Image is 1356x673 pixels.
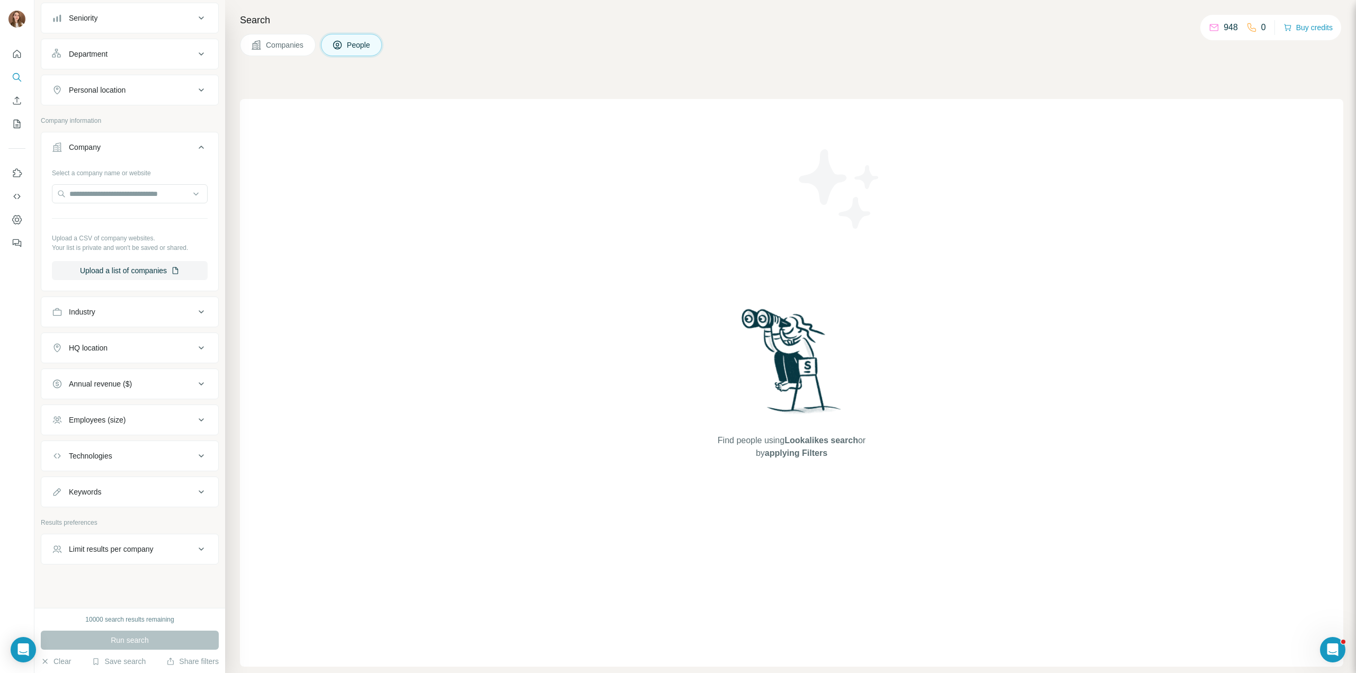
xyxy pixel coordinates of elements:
[1261,21,1266,34] p: 0
[85,615,174,624] div: 10000 search results remaining
[41,443,218,469] button: Technologies
[8,187,25,206] button: Use Surfe API
[41,407,218,433] button: Employees (size)
[8,114,25,133] button: My lists
[8,164,25,183] button: Use Surfe on LinkedIn
[166,656,219,667] button: Share filters
[41,518,219,527] p: Results preferences
[707,434,876,460] span: Find people using or by
[1320,637,1345,662] iframe: Intercom live chat
[41,116,219,125] p: Company information
[41,41,218,67] button: Department
[52,164,208,178] div: Select a company name or website
[41,371,218,397] button: Annual revenue ($)
[41,77,218,103] button: Personal location
[8,68,25,87] button: Search
[69,415,126,425] div: Employees (size)
[41,335,218,361] button: HQ location
[52,261,208,280] button: Upload a list of companies
[784,436,858,445] span: Lookalikes search
[69,49,108,59] div: Department
[8,44,25,64] button: Quick start
[737,306,847,424] img: Surfe Illustration - Woman searching with binoculars
[8,234,25,253] button: Feedback
[52,243,208,253] p: Your list is private and won't be saved or shared.
[92,656,146,667] button: Save search
[69,451,112,461] div: Technologies
[52,234,208,243] p: Upload a CSV of company websites.
[41,656,71,667] button: Clear
[69,307,95,317] div: Industry
[69,544,154,554] div: Limit results per company
[69,142,101,152] div: Company
[792,141,887,237] img: Surfe Illustration - Stars
[1088,4,1099,15] div: Close Step
[41,479,218,505] button: Keywords
[11,637,36,662] div: Open Intercom Messenger
[41,134,218,164] button: Company
[765,448,827,457] span: applying Filters
[347,40,371,50] span: People
[69,487,101,497] div: Keywords
[1224,21,1238,34] p: 948
[8,91,25,110] button: Enrich CSV
[41,299,218,325] button: Industry
[8,11,25,28] img: Avatar
[8,210,25,229] button: Dashboard
[240,13,1343,28] h4: Search
[266,40,305,50] span: Companies
[69,13,97,23] div: Seniority
[41,536,218,562] button: Limit results per company
[41,5,218,31] button: Seniority
[69,343,108,353] div: HQ location
[69,85,126,95] div: Personal location
[1283,20,1333,35] button: Buy credits
[478,2,623,25] div: Watch our October Product update
[69,379,132,389] div: Annual revenue ($)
